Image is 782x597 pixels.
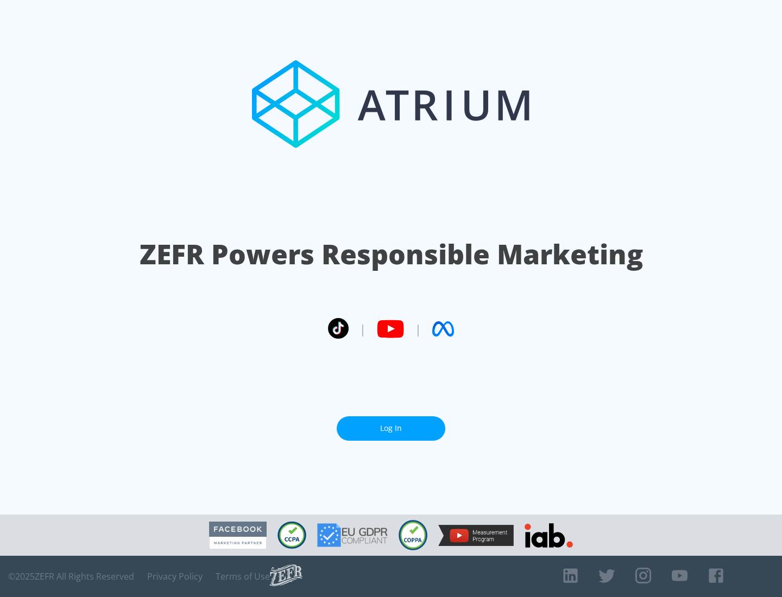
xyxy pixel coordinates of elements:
img: COPPA Compliant [399,520,427,550]
img: IAB [525,523,573,548]
span: © 2025 ZEFR All Rights Reserved [8,571,134,582]
img: CCPA Compliant [278,522,306,549]
span: | [360,321,366,337]
a: Terms of Use [216,571,270,582]
a: Log In [337,416,445,441]
a: Privacy Policy [147,571,203,582]
h1: ZEFR Powers Responsible Marketing [140,236,643,273]
img: Facebook Marketing Partner [209,522,267,549]
span: | [415,321,421,337]
img: GDPR Compliant [317,523,388,547]
img: YouTube Measurement Program [438,525,514,546]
